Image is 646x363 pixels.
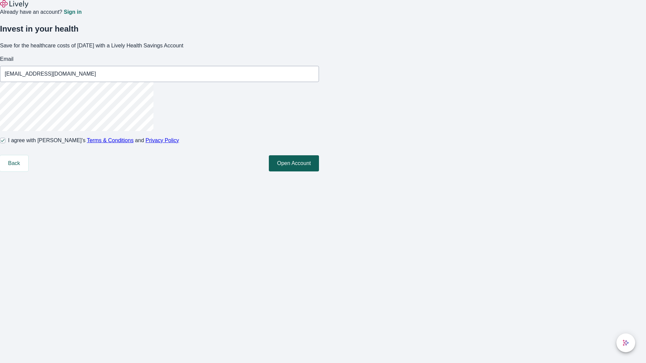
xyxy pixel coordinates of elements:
a: Sign in [64,9,81,15]
a: Terms & Conditions [87,137,134,143]
svg: Lively AI Assistant [622,339,629,346]
a: Privacy Policy [146,137,179,143]
span: I agree with [PERSON_NAME]’s and [8,136,179,145]
button: chat [616,333,635,352]
button: Open Account [269,155,319,171]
